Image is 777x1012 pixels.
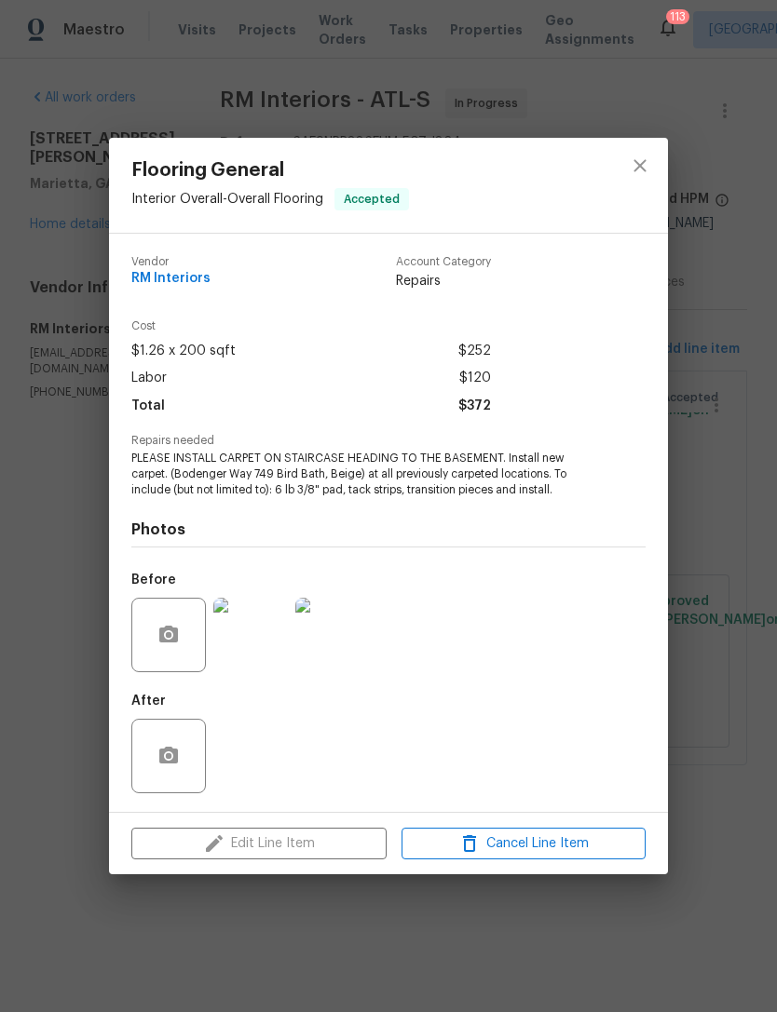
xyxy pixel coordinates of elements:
h5: After [131,695,166,708]
span: Account Category [396,256,491,268]
div: 113 [670,7,686,26]
span: $1.26 x 200 sqft [131,338,236,365]
span: Vendor [131,256,211,268]
span: $372 [458,393,491,420]
span: Flooring General [131,160,409,181]
span: Accepted [336,190,407,209]
span: Interior Overall - Overall Flooring [131,193,323,206]
span: $120 [459,365,491,392]
span: $252 [458,338,491,365]
h4: Photos [131,520,646,539]
span: Cancel Line Item [407,832,640,856]
button: close [618,143,662,188]
span: Repairs needed [131,435,646,447]
span: Repairs [396,272,491,290]
span: Labor [131,365,167,392]
span: Total [131,393,165,420]
span: RM Interiors [131,272,211,286]
span: PLEASE INSTALL CARPET ON STAIRCASE HEADING TO THE BASEMENT. Install new carpet. (Bodenger Way 749... [131,451,594,497]
h5: Before [131,573,176,587]
span: Cost [131,320,491,332]
button: Cancel Line Item [402,828,646,860]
